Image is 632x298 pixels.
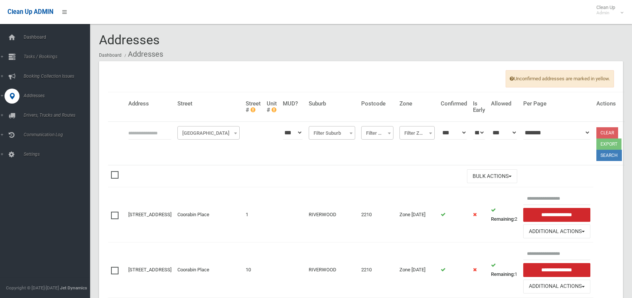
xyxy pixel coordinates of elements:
td: 10 [243,242,264,298]
h4: Postcode [361,101,393,107]
span: Clean Up [593,5,623,16]
span: Drivers, Trucks and Routes [21,113,96,118]
span: Settings [21,152,96,157]
span: Unconfirmed addresses are marked in yellow. [506,70,614,87]
span: Copyright © [DATE]-[DATE] [6,285,59,290]
h4: Is Early [473,101,485,113]
td: Coorabin Place [174,187,243,242]
h4: Street [177,101,240,107]
button: Additional Actions [523,224,590,238]
h4: Actions [596,101,622,107]
span: Tasks / Bookings [21,54,96,59]
button: Export [596,138,621,150]
td: Zone [DATE] [396,242,438,298]
td: 2210 [358,187,396,242]
span: Clean Up ADMIN [8,8,53,15]
a: Clear [596,127,618,138]
strong: Jet Dynamics [60,285,87,290]
td: RIVERWOOD [306,242,358,298]
h4: Confirmed [441,101,467,107]
li: Addresses [123,47,163,61]
span: Filter Suburb [311,128,353,138]
span: Filter Postcode [361,126,393,140]
span: Filter Zone [401,128,433,138]
button: Search [596,150,622,161]
td: 2210 [358,242,396,298]
td: 1 [243,187,264,242]
strong: Remaining: [491,271,515,277]
span: Dashboard [21,35,96,40]
a: [STREET_ADDRESS] [128,212,171,217]
td: 2 [488,187,520,242]
h4: Per Page [523,101,590,107]
h4: Suburb [309,101,355,107]
small: Admin [596,10,615,16]
a: Dashboard [99,53,122,58]
button: Additional Actions [523,280,590,293]
h4: MUD? [283,101,303,107]
td: 1 [488,242,520,298]
span: Addresses [21,93,96,98]
td: RIVERWOOD [306,187,358,242]
h4: Address [128,101,171,107]
h4: Unit # [267,101,277,113]
td: Coorabin Place [174,242,243,298]
span: Booking Collection Issues [21,74,96,79]
a: [STREET_ADDRESS] [128,267,171,272]
span: Filter Zone [399,126,435,140]
span: Communication Log [21,132,96,137]
h4: Zone [399,101,435,107]
span: Filter Street [179,128,238,138]
button: Bulk Actions [467,169,517,183]
span: Filter Street [177,126,240,140]
span: Filter Suburb [309,126,355,140]
h4: Allowed [491,101,517,107]
h4: Street # [246,101,261,113]
strong: Remaining: [491,216,515,222]
td: Zone [DATE] [396,187,438,242]
span: Addresses [99,32,160,47]
span: Filter Postcode [363,128,392,138]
